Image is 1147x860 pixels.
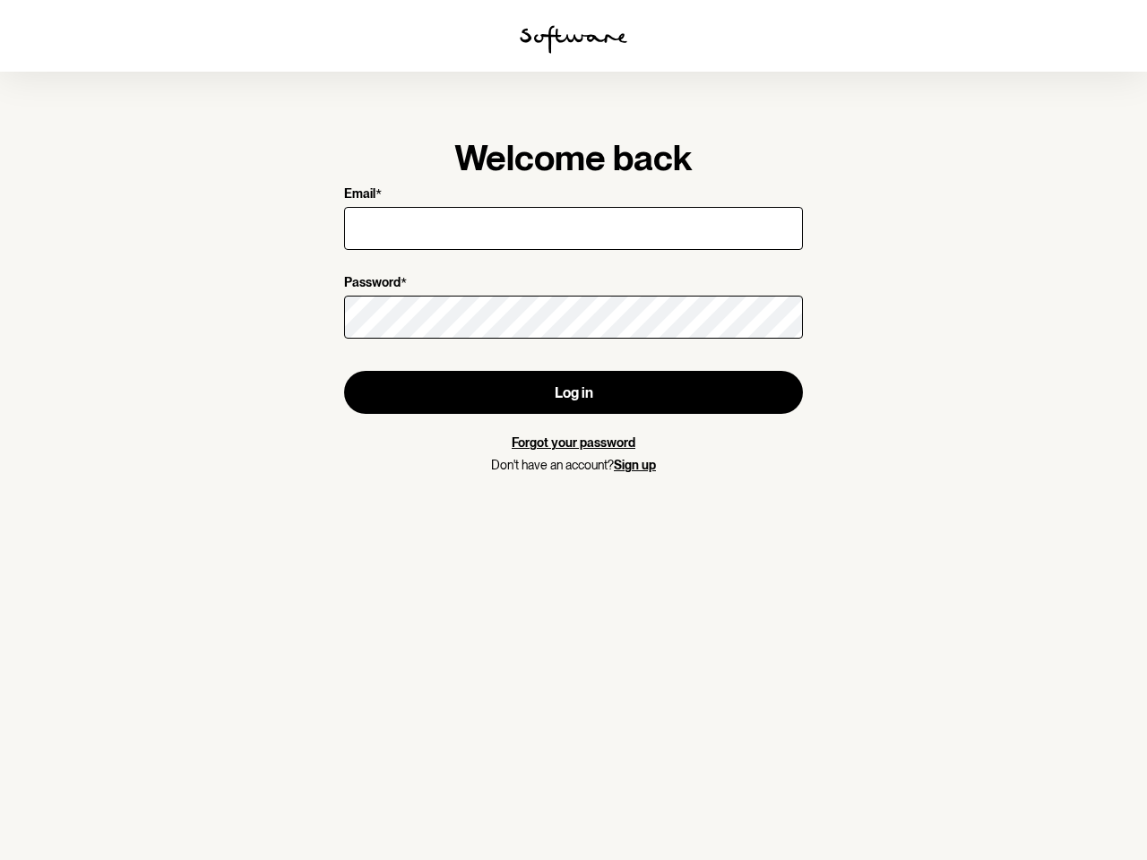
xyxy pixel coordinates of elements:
p: Password [344,275,401,292]
img: software logo [520,25,627,54]
p: Email [344,186,375,203]
a: Sign up [614,458,656,472]
h1: Welcome back [344,136,803,179]
a: Forgot your password [512,435,635,450]
p: Don't have an account? [344,458,803,473]
button: Log in [344,371,803,414]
